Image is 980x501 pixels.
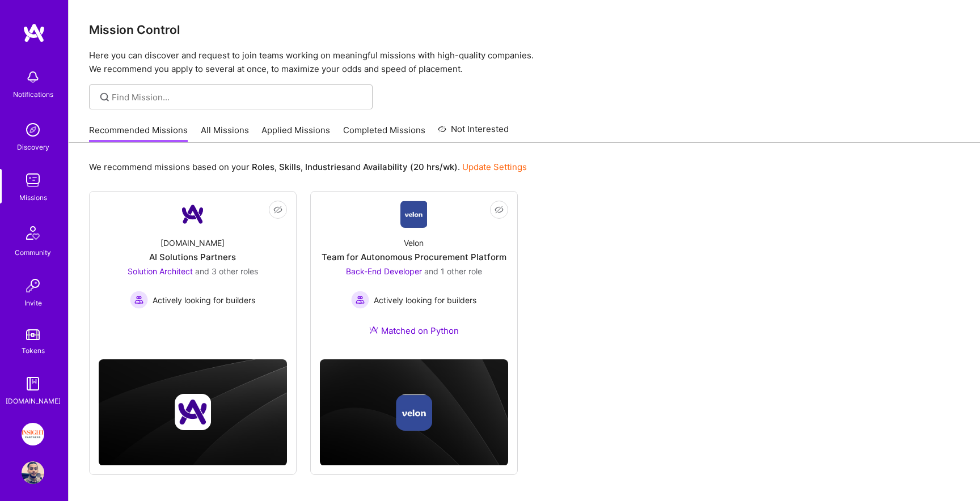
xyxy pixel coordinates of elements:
span: Solution Architect [128,266,193,276]
span: Back-End Developer [346,266,422,276]
div: Tokens [22,345,45,356]
span: Actively looking for builders [153,294,255,306]
div: [DOMAIN_NAME] [6,395,61,407]
div: Community [15,247,51,258]
img: Company Logo [179,201,206,228]
a: Completed Missions [343,124,425,143]
p: We recommend missions based on your , , and . [89,161,527,173]
img: guide book [22,372,44,395]
img: cover [320,359,508,466]
h3: Mission Control [89,23,960,37]
i: icon EyeClosed [495,205,504,214]
b: Availability (20 hrs/wk) [363,162,458,172]
div: Notifications [13,88,53,100]
img: Company Logo [400,201,427,228]
div: AI Solutions Partners [149,251,236,263]
a: Update Settings [462,162,527,172]
p: Here you can discover and request to join teams working on meaningful missions with high-quality ... [89,49,960,76]
span: Actively looking for builders [374,294,476,306]
a: Insight Partners: Data & AI - Sourcing [19,423,47,445]
img: teamwork [22,169,44,192]
img: tokens [26,329,40,340]
div: Invite [24,297,42,309]
img: Ateam Purple Icon [369,325,378,334]
div: Missions [19,192,47,203]
div: [DOMAIN_NAME] [160,237,225,249]
div: Velon [404,237,424,249]
a: Not Interested [438,122,509,143]
a: All Missions [201,124,249,143]
a: Company Logo[DOMAIN_NAME]AI Solutions PartnersSolution Architect and 3 other rolesActively lookin... [99,201,287,328]
img: bell [22,66,44,88]
img: cover [99,359,287,466]
div: Team for Autonomous Procurement Platform [322,251,506,263]
b: Industries [305,162,346,172]
b: Skills [279,162,301,172]
a: Company LogoVelonTeam for Autonomous Procurement PlatformBack-End Developer and 1 other roleActiv... [320,201,508,350]
i: icon SearchGrey [98,91,111,104]
a: User Avatar [19,461,47,484]
img: Insight Partners: Data & AI - Sourcing [22,423,44,445]
a: Applied Missions [261,124,330,143]
div: Matched on Python [369,325,459,337]
span: and 3 other roles [195,266,258,276]
img: User Avatar [22,461,44,484]
img: Community [19,219,47,247]
div: Discovery [17,141,49,153]
img: Company logo [396,394,432,431]
img: Actively looking for builders [130,291,148,309]
input: overall type: UNKNOWN_TYPE server type: NO_SERVER_DATA heuristic type: UNKNOWN_TYPE label: Find M... [112,91,364,103]
img: Invite [22,274,44,297]
img: discovery [22,118,44,141]
img: Company logo [175,394,211,430]
a: Recommended Missions [89,124,188,143]
img: Actively looking for builders [351,291,369,309]
img: logo [23,23,45,43]
b: Roles [252,162,274,172]
span: and 1 other role [424,266,482,276]
i: icon EyeClosed [273,205,282,214]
